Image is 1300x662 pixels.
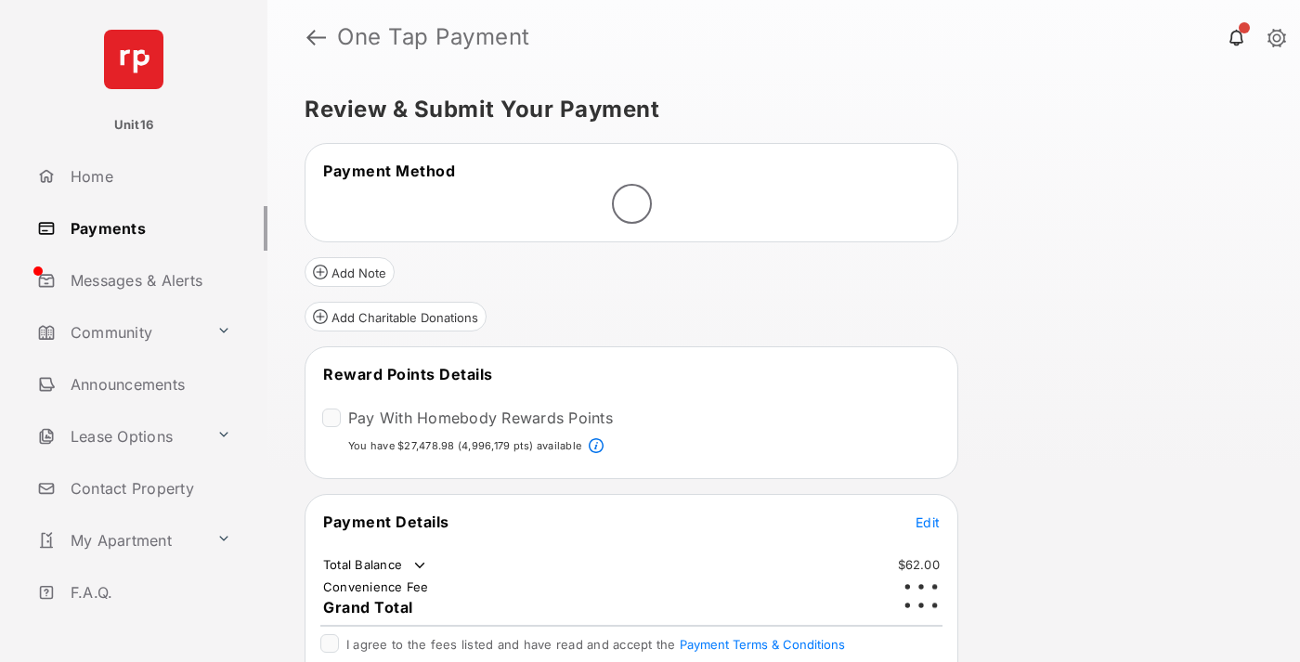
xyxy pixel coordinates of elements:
a: Community [30,310,209,355]
span: Payment Method [323,162,455,180]
label: Pay With Homebody Rewards Points [348,409,613,427]
button: I agree to the fees listed and have read and accept the [680,637,845,652]
a: Home [30,154,267,199]
td: Total Balance [322,556,429,575]
span: Grand Total [323,598,413,617]
p: Unit16 [114,116,154,135]
a: Lease Options [30,414,209,459]
h5: Review & Submit Your Payment [305,98,1248,121]
a: My Apartment [30,518,209,563]
a: Announcements [30,362,267,407]
p: You have $27,478.98 (4,996,179 pts) available [348,438,581,454]
a: Messages & Alerts [30,258,267,303]
td: Convenience Fee [322,578,430,595]
strong: One Tap Payment [337,26,530,48]
span: Reward Points Details [323,365,493,383]
a: Payments [30,206,267,251]
a: Contact Property [30,466,267,511]
span: I agree to the fees listed and have read and accept the [346,637,845,652]
a: F.A.Q. [30,570,267,615]
img: svg+xml;base64,PHN2ZyB4bWxucz0iaHR0cDovL3d3dy53My5vcmcvMjAwMC9zdmciIHdpZHRoPSI2NCIgaGVpZ2h0PSI2NC... [104,30,163,89]
button: Add Note [305,257,395,287]
td: $62.00 [897,556,942,573]
span: Payment Details [323,513,449,531]
span: Edit [916,514,940,530]
button: Edit [916,513,940,531]
button: Add Charitable Donations [305,302,487,331]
